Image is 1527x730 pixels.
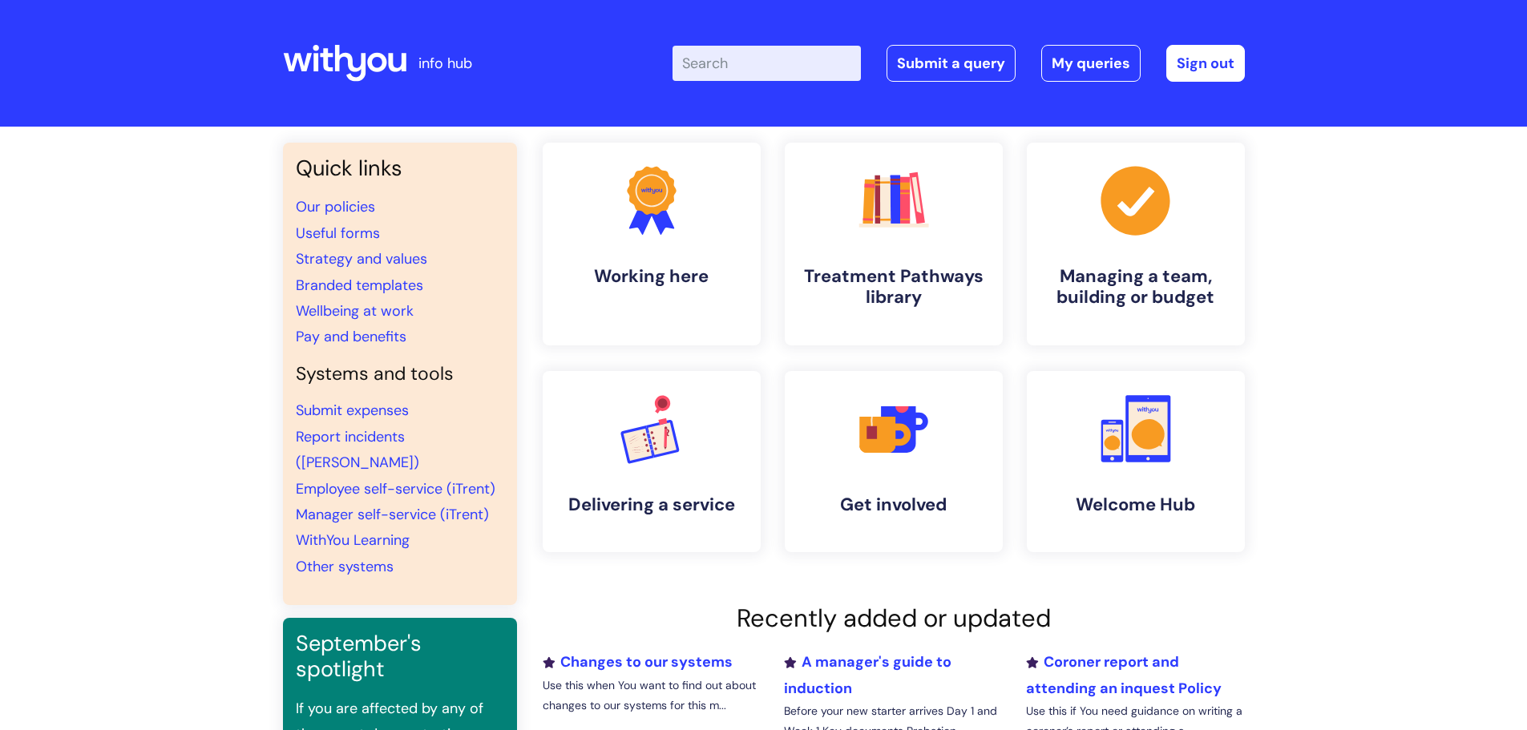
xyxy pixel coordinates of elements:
[798,494,990,515] h4: Get involved
[1166,45,1245,82] a: Sign out
[555,266,748,287] h4: Working here
[785,143,1003,345] a: Treatment Pathways library
[673,45,1245,82] div: | -
[673,46,861,81] input: Search
[296,155,504,181] h3: Quick links
[1041,45,1141,82] a: My queries
[296,363,504,385] h4: Systems and tools
[887,45,1016,82] a: Submit a query
[296,557,394,576] a: Other systems
[296,327,406,346] a: Pay and benefits
[798,266,990,309] h4: Treatment Pathways library
[296,401,409,420] a: Submit expenses
[1027,371,1245,552] a: Welcome Hub
[296,301,414,321] a: Wellbeing at work
[543,371,761,552] a: Delivering a service
[543,143,761,345] a: Working here
[1026,652,1222,697] a: Coroner report and attending an inquest Policy
[1040,494,1232,515] h4: Welcome Hub
[296,249,427,268] a: Strategy and values
[555,494,748,515] h4: Delivering a service
[1027,143,1245,345] a: Managing a team, building or budget
[296,276,423,295] a: Branded templates
[543,676,761,716] p: Use this when You want to find out about changes to our systems for this m...
[296,631,504,683] h3: September's spotlight
[784,652,951,697] a: A manager's guide to induction
[296,224,380,243] a: Useful forms
[785,371,1003,552] a: Get involved
[1040,266,1232,309] h4: Managing a team, building or budget
[418,50,472,76] p: info hub
[296,427,419,472] a: Report incidents ([PERSON_NAME])
[296,505,489,524] a: Manager self-service (iTrent)
[296,530,410,550] a: WithYou Learning
[296,479,495,498] a: Employee self-service (iTrent)
[543,652,733,672] a: Changes to our systems
[296,197,375,216] a: Our policies
[543,603,1245,633] h2: Recently added or updated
